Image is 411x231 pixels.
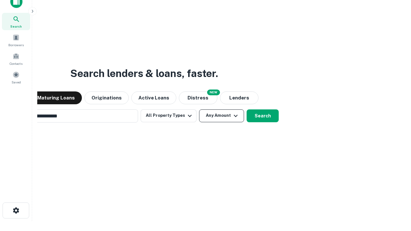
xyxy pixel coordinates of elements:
[12,80,21,85] span: Saved
[131,91,176,104] button: Active Loans
[30,91,82,104] button: Maturing Loans
[10,61,22,66] span: Contacts
[8,42,24,47] span: Borrowers
[2,31,30,49] a: Borrowers
[220,91,258,104] button: Lenders
[2,50,30,67] a: Contacts
[179,91,217,104] button: Search distressed loans with lien and other non-mortgage details.
[2,69,30,86] a: Saved
[379,180,411,210] iframe: Chat Widget
[70,66,218,81] h3: Search lenders & loans, faster.
[141,109,197,122] button: All Property Types
[2,13,30,30] a: Search
[199,109,244,122] button: Any Amount
[207,90,220,95] div: NEW
[247,109,279,122] button: Search
[84,91,129,104] button: Originations
[10,24,22,29] span: Search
